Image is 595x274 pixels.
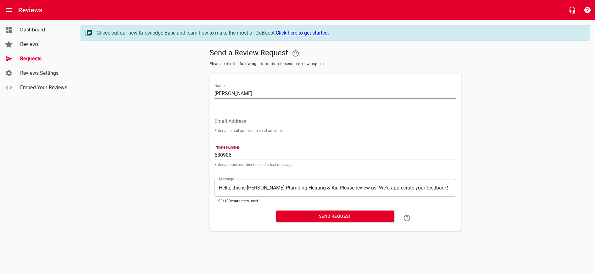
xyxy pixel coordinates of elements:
[218,199,259,203] span: 93 / 109 characters used.
[580,3,595,18] button: Support Portal
[209,61,461,67] span: Please enter the following information to send a review request.
[214,129,456,133] p: Enter an email address to send an email.
[281,212,389,220] span: Send Request
[209,46,461,61] h5: Send a Review Request
[288,46,303,61] a: Your Google or Facebook account must be connected to "Send a Review Request"
[97,29,583,37] div: Check out our new Knowledge Base and learn how to make the most of GoBoost.
[214,163,456,167] p: Enter a phone number to send a text message.
[20,69,68,77] span: Reviews Settings
[276,211,394,222] button: Send Request
[20,41,68,48] span: Reviews
[214,84,225,88] label: Name
[565,3,580,18] button: Live Chat
[2,3,17,18] button: Open drawer
[399,211,414,226] a: Learn how to "Send a Review Request"
[276,30,329,36] a: Click here to get started.
[20,26,68,34] span: Dashboard
[20,84,68,91] span: Embed Your Reviews
[18,5,42,15] h6: Reviews
[20,55,68,63] span: Requests
[214,145,239,149] label: Phone Number
[219,185,452,191] textarea: Hello, this is [PERSON_NAME] Plumbing Heating & Air. Please review us. We'd appreciate your feedb...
